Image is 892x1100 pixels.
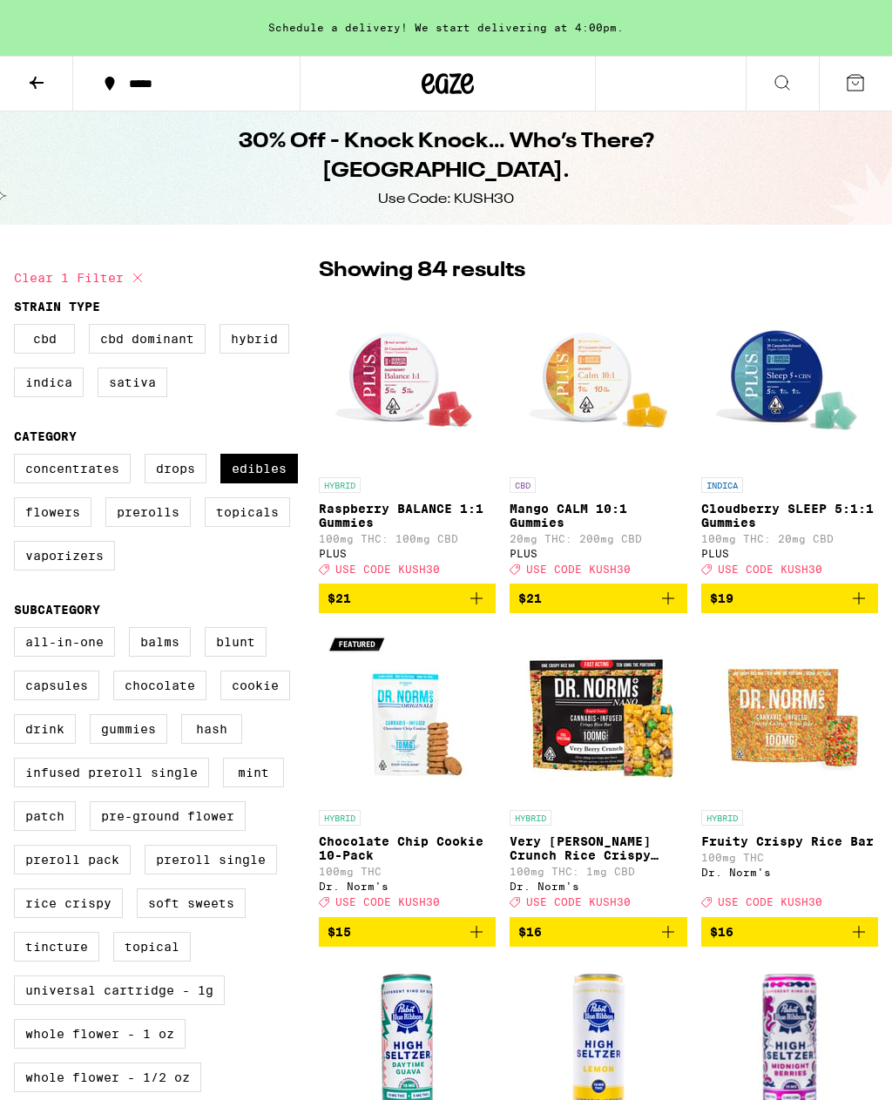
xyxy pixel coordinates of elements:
p: INDICA [701,477,743,493]
p: HYBRID [319,477,361,493]
label: Patch [14,801,76,831]
p: HYBRID [701,810,743,826]
label: Indica [14,368,84,397]
a: Open page for Chocolate Chip Cookie 10-Pack from Dr. Norm's [319,627,496,916]
span: USE CODE KUSH30 [526,897,631,908]
a: Open page for Mango CALM 10:1 Gummies from PLUS [510,294,686,584]
div: Dr. Norm's [701,867,878,878]
label: Blunt [205,627,267,657]
span: $16 [710,925,733,939]
p: 100mg THC: 20mg CBD [701,533,878,544]
label: Topical [113,932,191,962]
label: Hash [181,714,242,744]
label: All-In-One [14,627,115,657]
span: $15 [328,925,351,939]
div: PLUS [319,548,496,559]
p: CBD [510,477,536,493]
label: Hybrid [220,324,289,354]
a: Open page for Very Berry Crunch Rice Crispy Treat from Dr. Norm's [510,627,686,916]
span: $19 [710,591,733,605]
p: 100mg THC: 1mg CBD [510,866,686,877]
span: $21 [328,591,351,605]
label: Universal Cartridge - 1g [14,975,225,1005]
div: Dr. Norm's [319,881,496,892]
p: Chocolate Chip Cookie 10-Pack [319,834,496,862]
label: Cookie [220,671,290,700]
label: Drops [145,454,206,483]
div: PLUS [701,548,878,559]
p: Very [PERSON_NAME] Crunch Rice Crispy Treat [510,834,686,862]
label: Soft Sweets [137,888,246,918]
label: Mint [223,758,284,787]
label: Topicals [205,497,290,527]
div: PLUS [510,548,686,559]
label: Balms [129,627,191,657]
label: Whole Flower - 1/2 oz [14,1063,201,1092]
label: Preroll Single [145,845,277,874]
img: PLUS - Mango CALM 10:1 Gummies [511,294,686,469]
span: USE CODE KUSH30 [718,897,822,908]
button: Add to bag [319,584,496,613]
button: Add to bag [701,584,878,613]
button: Add to bag [701,917,878,947]
h1: 30% Off - Knock Knock… Who’s There? [GEOGRAPHIC_DATA]. [129,127,763,186]
p: 100mg THC [701,852,878,863]
label: Preroll Pack [14,845,131,874]
label: Chocolate [113,671,206,700]
legend: Subcategory [14,603,100,617]
button: Clear 1 filter [14,256,148,300]
label: Flowers [14,497,91,527]
label: Whole Flower - 1 oz [14,1019,186,1049]
label: Rice Crispy [14,888,123,918]
div: Dr. Norm's [510,881,686,892]
p: Mango CALM 10:1 Gummies [510,502,686,530]
label: Prerolls [105,497,191,527]
p: 100mg THC: 100mg CBD [319,533,496,544]
label: Drink [14,714,76,744]
p: Raspberry BALANCE 1:1 Gummies [319,502,496,530]
label: CBD [14,324,75,354]
img: PLUS - Raspberry BALANCE 1:1 Gummies [321,294,495,469]
a: Open page for Fruity Crispy Rice Bar from Dr. Norm's [701,627,878,916]
p: Showing 84 results [319,256,525,286]
label: Infused Preroll Single [14,758,209,787]
span: USE CODE KUSH30 [335,563,440,575]
p: 100mg THC [319,866,496,877]
span: USE CODE KUSH30 [718,563,822,575]
label: Tincture [14,932,99,962]
label: Capsules [14,671,99,700]
span: Hi. Need any help? [10,12,125,26]
span: USE CODE KUSH30 [335,897,440,908]
label: CBD Dominant [89,324,206,354]
label: Sativa [98,368,167,397]
button: Add to bag [510,584,686,613]
span: $16 [518,925,542,939]
button: Add to bag [510,917,686,947]
p: Fruity Crispy Rice Bar [701,834,878,848]
img: Dr. Norm's - Chocolate Chip Cookie 10-Pack [321,627,495,801]
label: Pre-ground Flower [90,801,246,831]
img: Dr. Norm's - Fruity Crispy Rice Bar [702,627,876,801]
legend: Strain Type [14,300,100,314]
p: 20mg THC: 200mg CBD [510,533,686,544]
img: Dr. Norm's - Very Berry Crunch Rice Crispy Treat [511,627,686,801]
label: Concentrates [14,454,131,483]
label: Gummies [90,714,167,744]
label: Edibles [220,454,298,483]
a: Open page for Raspberry BALANCE 1:1 Gummies from PLUS [319,294,496,584]
span: $21 [518,591,542,605]
a: Open page for Cloudberry SLEEP 5:1:1 Gummies from PLUS [701,294,878,584]
p: HYBRID [319,810,361,826]
span: USE CODE KUSH30 [526,563,631,575]
label: Vaporizers [14,541,115,570]
p: Cloudberry SLEEP 5:1:1 Gummies [701,502,878,530]
img: PLUS - Cloudberry SLEEP 5:1:1 Gummies [702,294,876,469]
div: Use Code: KUSH30 [378,190,514,209]
p: HYBRID [510,810,551,826]
button: Add to bag [319,917,496,947]
legend: Category [14,429,77,443]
